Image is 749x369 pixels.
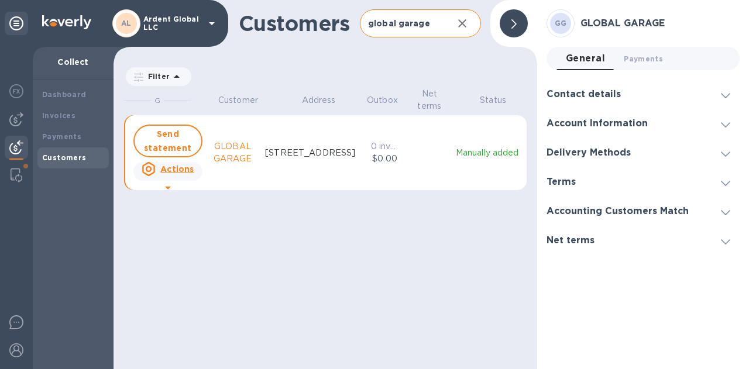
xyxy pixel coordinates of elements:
[566,50,605,67] span: General
[144,127,192,155] span: Send statement
[547,89,621,100] h3: Contact details
[202,140,263,165] p: GLOBAL GARAGE
[371,153,398,165] p: $0.00
[42,90,87,99] b: Dashboard
[42,153,87,162] b: Customers
[547,177,576,188] h3: Terms
[455,147,520,159] p: Manually added
[121,19,132,27] b: AL
[42,111,75,120] b: Invoices
[133,125,202,157] button: Send statement
[555,19,567,27] b: GG
[160,164,194,174] u: Actions
[205,94,272,106] p: Customer
[285,94,352,106] p: Address
[547,235,595,246] h3: Net terms
[547,118,648,129] h3: Account Information
[143,71,170,81] p: Filter
[42,15,91,29] img: Logo
[547,147,631,158] h3: Delivery Methods
[42,56,104,68] p: Collect
[580,18,740,29] h3: GLOBAL GARAGE
[154,96,160,105] span: G
[265,147,355,159] p: [STREET_ADDRESS]
[366,94,399,106] p: Outbox
[42,132,81,141] b: Payments
[239,11,360,36] h1: Customers
[547,206,689,217] h3: Accounting Customers Match
[459,94,527,106] p: Status
[124,115,527,190] button: Send statementActionsGLOBAL GARAGE[STREET_ADDRESS]0 invoices$0.00Manually added
[9,84,23,98] img: Foreign exchange
[5,12,28,35] div: Unpin categories
[371,140,398,153] p: 0 invoices
[124,88,537,366] div: grid
[624,53,663,65] span: Payments
[413,88,446,112] p: Net terms
[143,15,202,32] p: Ardent Global LLC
